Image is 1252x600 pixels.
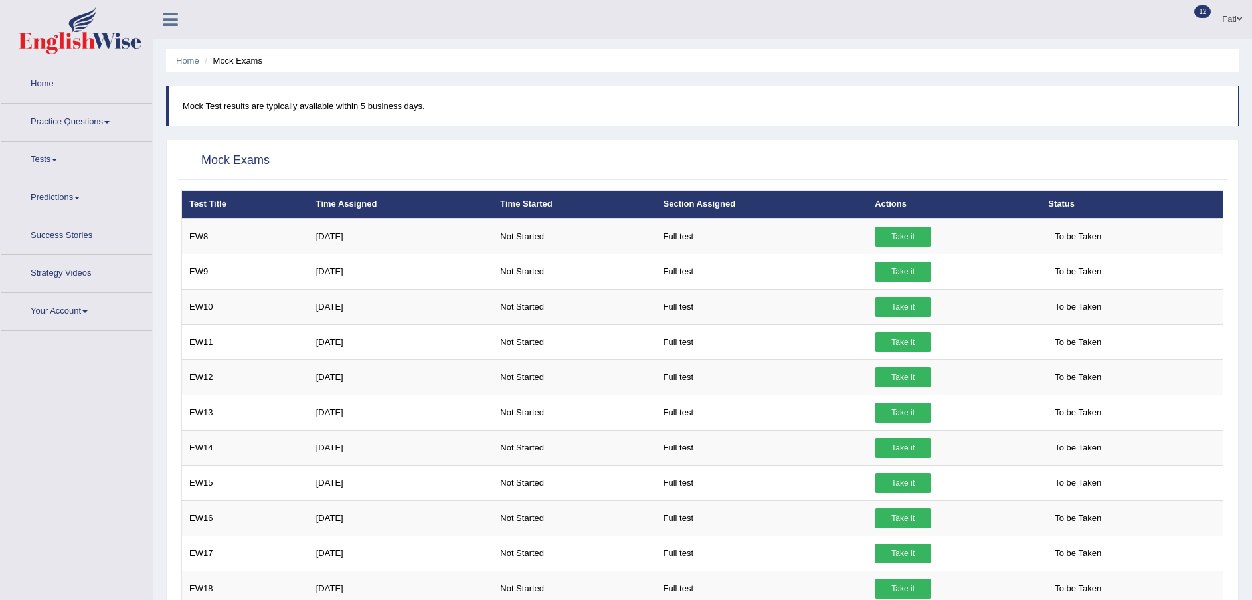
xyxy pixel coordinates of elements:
[656,289,868,324] td: Full test
[182,324,309,359] td: EW11
[1,217,152,250] a: Success Stories
[1048,297,1108,317] span: To be Taken
[1,142,152,175] a: Tests
[875,297,931,317] a: Take it
[309,324,493,359] td: [DATE]
[1,293,152,326] a: Your Account
[1,179,152,213] a: Predictions
[1048,579,1108,599] span: To be Taken
[309,465,493,500] td: [DATE]
[875,473,931,493] a: Take it
[875,262,931,282] a: Take it
[493,289,656,324] td: Not Started
[875,403,931,423] a: Take it
[309,191,493,219] th: Time Assigned
[656,536,868,571] td: Full test
[656,395,868,430] td: Full test
[1041,191,1223,219] th: Status
[867,191,1041,219] th: Actions
[1048,332,1108,352] span: To be Taken
[656,254,868,289] td: Full test
[656,359,868,395] td: Full test
[656,430,868,465] td: Full test
[182,395,309,430] td: EW13
[1,66,152,99] a: Home
[493,254,656,289] td: Not Started
[1048,508,1108,528] span: To be Taken
[182,465,309,500] td: EW15
[182,430,309,465] td: EW14
[1048,473,1108,493] span: To be Taken
[493,191,656,219] th: Time Started
[875,227,931,247] a: Take it
[1048,262,1108,282] span: To be Taken
[1194,5,1211,18] span: 12
[1048,227,1108,247] span: To be Taken
[182,191,309,219] th: Test Title
[183,100,1225,112] p: Mock Test results are typically available within 5 business days.
[875,508,931,528] a: Take it
[182,254,309,289] td: EW9
[176,56,199,66] a: Home
[493,500,656,536] td: Not Started
[656,500,868,536] td: Full test
[493,465,656,500] td: Not Started
[493,430,656,465] td: Not Started
[656,324,868,359] td: Full test
[493,395,656,430] td: Not Started
[1048,403,1108,423] span: To be Taken
[309,395,493,430] td: [DATE]
[309,359,493,395] td: [DATE]
[493,536,656,571] td: Not Started
[656,191,868,219] th: Section Assigned
[1048,544,1108,563] span: To be Taken
[201,54,262,67] li: Mock Exams
[875,579,931,599] a: Take it
[309,219,493,254] td: [DATE]
[182,536,309,571] td: EW17
[309,430,493,465] td: [DATE]
[875,367,931,387] a: Take it
[182,359,309,395] td: EW12
[1048,438,1108,458] span: To be Taken
[182,289,309,324] td: EW10
[182,219,309,254] td: EW8
[309,500,493,536] td: [DATE]
[656,219,868,254] td: Full test
[493,324,656,359] td: Not Started
[493,359,656,395] td: Not Started
[309,289,493,324] td: [DATE]
[493,219,656,254] td: Not Started
[875,438,931,458] a: Take it
[1,255,152,288] a: Strategy Videos
[875,544,931,563] a: Take it
[875,332,931,352] a: Take it
[309,254,493,289] td: [DATE]
[309,536,493,571] td: [DATE]
[1048,367,1108,387] span: To be Taken
[656,465,868,500] td: Full test
[182,500,309,536] td: EW16
[181,151,270,171] h2: Mock Exams
[1,104,152,137] a: Practice Questions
